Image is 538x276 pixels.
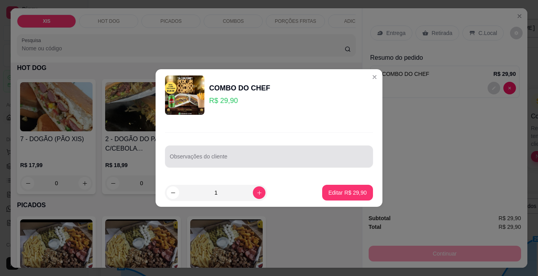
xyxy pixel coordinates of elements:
button: decrease-product-quantity [167,186,179,199]
div: COMBO DO CHEF [209,83,270,94]
p: Editar R$ 29,90 [328,189,367,197]
input: Observações do cliente [170,156,368,164]
button: Close [368,71,381,83]
button: increase-product-quantity [253,186,265,199]
button: Editar R$ 29,90 [322,185,373,201]
p: R$ 29,90 [209,95,270,106]
img: product-image [165,75,204,115]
